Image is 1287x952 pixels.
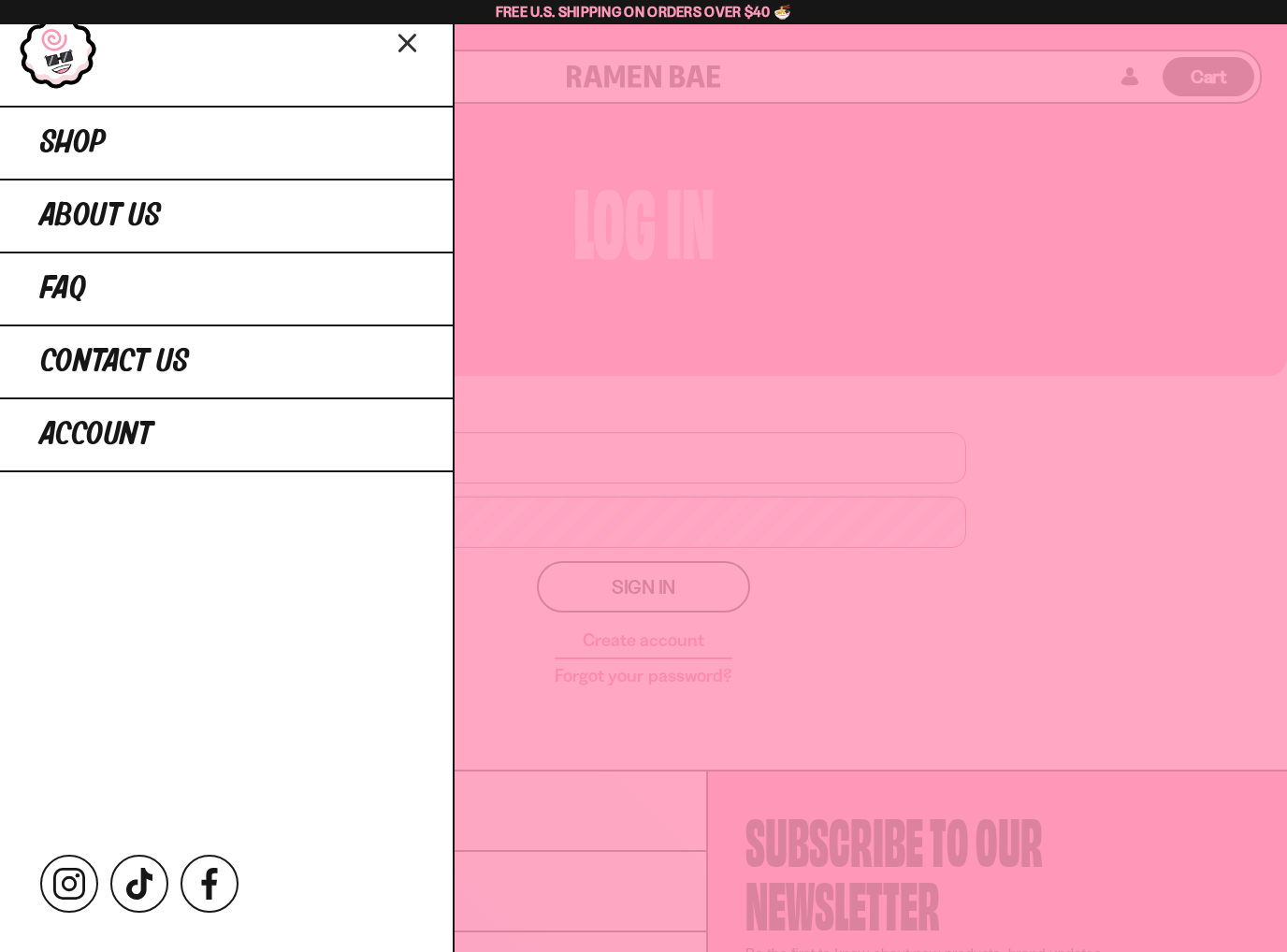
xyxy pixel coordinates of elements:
[40,418,152,452] span: Account
[40,272,86,306] span: FAQ
[392,25,425,58] button: Close menu
[40,199,161,233] span: About Us
[496,3,792,21] span: Free U.S. Shipping on Orders over $40 🍜
[40,345,189,379] span: Contact Us
[40,126,106,160] span: Shop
